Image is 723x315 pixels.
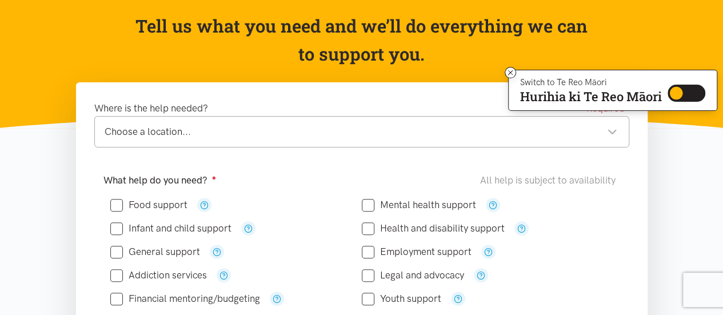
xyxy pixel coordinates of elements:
label: What help do you need? [103,173,217,188]
div: All help is subject to availability [480,173,620,188]
p: Switch to Te Reo Māori [520,79,662,86]
label: Legal and advocacy [362,270,464,280]
label: Food support [110,200,187,210]
label: Infant and child support [110,224,231,233]
label: Employment support [362,247,472,257]
sup: ● [212,173,217,182]
p: Hurihia ki Te Reo Māori [520,91,662,102]
label: Health and disability support [362,224,505,233]
label: Addiction services [110,270,207,280]
label: Youth support [362,294,441,304]
p: Tell us what you need and we’ll do everything we can to support you. [134,12,589,69]
label: Where is the help needed? [94,101,208,116]
div: Choose a location... [105,124,617,139]
label: General support [110,247,200,257]
label: Mental health support [362,200,476,210]
label: Financial mentoring/budgeting [110,294,260,304]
